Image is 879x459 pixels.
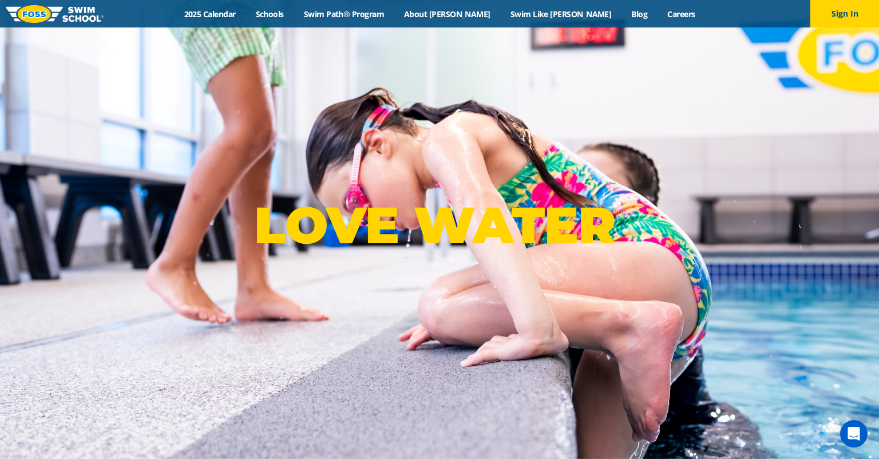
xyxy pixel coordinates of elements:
a: About [PERSON_NAME] [394,9,501,19]
div: Open Intercom Messenger [840,420,868,448]
a: Blog [621,9,658,19]
a: Swim Path® Program [294,9,394,19]
sup: ® [615,206,624,220]
a: Swim Like [PERSON_NAME] [500,9,621,19]
a: Schools [246,9,294,19]
a: Careers [658,9,705,19]
a: 2025 Calendar [174,9,246,19]
img: FOSS Swim School Logo [6,5,104,23]
p: LOVE WATER [254,195,624,256]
